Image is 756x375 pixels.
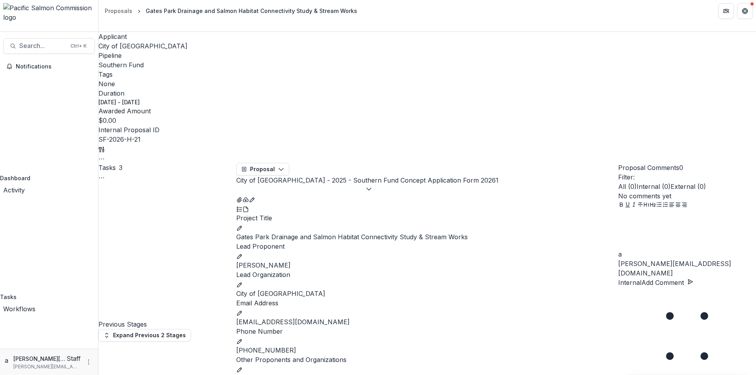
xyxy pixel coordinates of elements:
button: Proposal [236,163,289,175]
button: More [84,357,93,367]
button: Heading 2 [650,201,656,208]
p: Southern Fund [98,60,144,70]
nav: breadcrumb [102,5,360,17]
button: Partners [718,3,734,19]
p: Lead Organization [236,270,618,279]
button: View Attached Files [236,194,243,204]
p: Tags [98,70,756,79]
button: Underline [624,201,631,208]
button: Align Left [669,201,675,208]
button: edit [236,308,243,317]
p: Duration [98,89,756,98]
button: edit [236,223,243,232]
a: Proposals [102,5,135,17]
p: Other Proponents and Organizations [236,355,618,364]
p: Email Address [236,298,618,308]
p: None [98,79,115,89]
div: anveet@trytemelio.com [618,249,756,259]
p: Pipeline [98,51,756,60]
a: [EMAIL_ADDRESS][DOMAIN_NAME] [236,318,350,326]
button: Expand Previous 2 Stages [98,329,191,342]
p: Internal Proposal ID [98,125,756,135]
button: City of [GEOGRAPHIC_DATA] - 2025 - Southern Fund Concept Application Form 20261 [236,175,498,194]
div: Proposals [105,7,132,15]
p: SF-2026-H-21 [98,135,141,144]
span: 1 [496,176,498,184]
span: Notifications [16,63,92,70]
span: External ( 0 ) [671,183,706,190]
div: Gates Park Drainage and Salmon Habitat Connectivity Study & Stream Works [146,7,357,15]
p: [PERSON_NAME][EMAIL_ADDRESS][DOMAIN_NAME] [13,355,67,363]
button: Get Help [737,3,753,19]
div: anveet@trytemelio.com [5,356,10,365]
p: [PHONE_NUMBER] [236,345,618,355]
span: Search... [19,42,66,50]
p: Filter: [618,172,756,182]
button: edit [236,251,243,260]
a: City of [GEOGRAPHIC_DATA] [98,42,187,50]
button: Bullet List [656,201,662,208]
button: PDF view [243,204,249,213]
button: Add Comment [641,278,693,287]
button: edit [236,364,243,374]
h4: Previous Stages [98,320,236,329]
span: Proposal [250,166,275,173]
p: Lead Proponent [236,242,618,251]
button: Strike [637,201,643,208]
button: Internal [618,278,641,287]
span: Activity [3,186,25,194]
button: Heading 1 [643,201,650,208]
span: City of [GEOGRAPHIC_DATA] - 2025 - Southern Fund Concept Application Form 2026 [236,176,496,184]
button: Align Right [681,201,687,208]
img: Pacific Salmon Commission logo [3,3,95,22]
p: Awarded Amount [98,106,756,116]
span: 0 [679,164,683,172]
p: Phone Number [236,327,618,336]
span: All ( 0 ) [618,183,637,190]
span: 3 [119,164,122,172]
span: Internal ( 0 ) [637,183,671,190]
p: [PERSON_NAME] [236,260,618,270]
button: edit [236,279,243,289]
button: Search... [3,38,95,54]
span: Workflows [3,305,35,313]
button: edit [236,336,243,345]
button: Align Center [675,201,681,208]
button: Bold [618,201,624,208]
h3: Tasks [98,163,116,172]
p: $0.00 [98,116,116,125]
button: Toggle View Cancelled Tasks [98,172,105,182]
button: Edit as form [249,194,255,204]
p: City of [GEOGRAPHIC_DATA] [236,289,618,298]
button: Proposal Comments [618,163,683,172]
p: No comments yet [618,191,756,201]
button: Plaintext view [236,204,243,213]
p: [DATE] - [DATE] [98,98,140,106]
p: Gates Park Drainage and Salmon Habitat Connectivity Study & Stream Works [236,232,618,242]
p: Project Title [236,213,618,223]
div: Ctrl + K [69,42,88,50]
p: [PERSON_NAME][EMAIL_ADDRESS][DOMAIN_NAME] [13,363,81,370]
p: [PERSON_NAME][EMAIL_ADDRESS][DOMAIN_NAME] [618,259,756,278]
p: Staff [67,354,81,363]
button: Italicize [631,201,637,208]
button: Ordered List [662,201,669,208]
button: Notifications [3,60,95,73]
p: Applicant [98,32,756,41]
